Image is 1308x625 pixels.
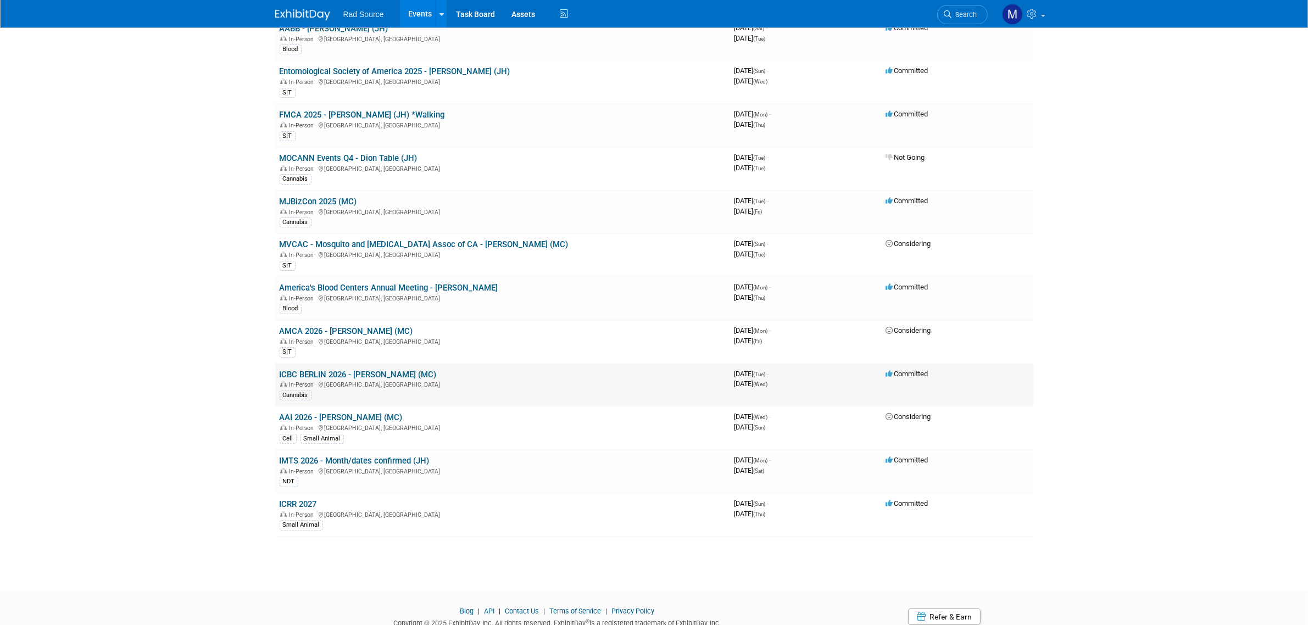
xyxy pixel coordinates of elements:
a: Search [937,5,988,24]
span: Committed [886,197,928,205]
span: [DATE] [734,24,768,32]
span: [DATE] [734,293,766,302]
span: - [770,110,771,118]
div: SIT [280,88,296,98]
span: | [475,607,482,615]
span: - [767,370,769,378]
span: (Fri) [754,209,762,215]
span: (Mon) [754,328,768,334]
span: | [603,607,610,615]
a: Blog [460,607,474,615]
span: [DATE] [734,77,768,85]
span: [DATE] [734,466,765,475]
a: Terms of Service [549,607,601,615]
img: In-Person Event [280,468,287,473]
a: API [484,607,494,615]
a: MJBizCon 2025 (MC) [280,197,357,207]
span: (Tue) [754,155,766,161]
img: In-Person Event [280,122,287,127]
div: SIT [280,347,296,357]
span: [DATE] [734,34,766,42]
span: Committed [886,110,928,118]
div: [GEOGRAPHIC_DATA], [GEOGRAPHIC_DATA] [280,466,726,475]
div: Cannabis [280,390,311,400]
a: America's Blood Centers Annual Meeting - [PERSON_NAME] [280,283,498,293]
span: Committed [886,456,928,464]
span: (Tue) [754,198,766,204]
sup: ® [586,618,589,624]
a: Refer & Earn [908,609,981,625]
span: - [767,197,769,205]
span: - [767,153,769,161]
div: [GEOGRAPHIC_DATA], [GEOGRAPHIC_DATA] [280,207,726,216]
span: Committed [886,66,928,75]
span: (Sun) [754,501,766,507]
span: (Sun) [754,68,766,74]
span: (Wed) [754,381,768,387]
div: [GEOGRAPHIC_DATA], [GEOGRAPHIC_DATA] [280,510,726,518]
span: (Thu) [754,511,766,517]
span: In-Person [290,295,318,302]
span: [DATE] [734,499,769,507]
span: Considering [886,412,931,421]
span: (Sun) [754,425,766,431]
div: [GEOGRAPHIC_DATA], [GEOGRAPHIC_DATA] [280,293,726,302]
a: AABB - [PERSON_NAME] (JH) [280,24,388,34]
span: In-Person [290,468,318,475]
img: In-Person Event [280,165,287,171]
a: ICRR 2027 [280,499,317,509]
span: In-Person [290,79,318,86]
a: Entomological Society of America 2025 - [PERSON_NAME] (JH) [280,66,510,76]
a: MVCAC - Mosquito and [MEDICAL_DATA] Assoc of CA - [PERSON_NAME] (MC) [280,239,569,249]
span: [DATE] [734,110,771,118]
span: Search [952,10,977,19]
span: - [770,456,771,464]
span: [DATE] [734,456,771,464]
a: MOCANN Events Q4 - Dion Table (JH) [280,153,418,163]
span: (Fri) [754,338,762,344]
span: [DATE] [734,197,769,205]
span: [DATE] [734,250,766,258]
span: [DATE] [734,510,766,518]
div: Small Animal [280,520,323,530]
span: [DATE] [734,326,771,334]
span: [DATE] [734,207,762,215]
div: SIT [280,261,296,271]
span: (Mon) [754,111,768,118]
span: In-Person [290,165,318,172]
span: (Wed) [754,79,768,85]
span: In-Person [290,338,318,345]
span: - [767,66,769,75]
span: (Sun) [754,241,766,247]
div: [GEOGRAPHIC_DATA], [GEOGRAPHIC_DATA] [280,164,726,172]
span: In-Person [290,511,318,518]
span: - [770,283,771,291]
span: [DATE] [734,164,766,172]
span: [DATE] [734,337,762,345]
span: [DATE] [734,120,766,129]
span: (Thu) [754,295,766,301]
span: (Mon) [754,457,768,464]
img: In-Person Event [280,252,287,257]
div: [GEOGRAPHIC_DATA], [GEOGRAPHIC_DATA] [280,380,726,388]
img: In-Person Event [280,511,287,517]
span: Not Going [886,153,925,161]
span: | [496,607,503,615]
div: Blood [280,44,302,54]
span: [DATE] [734,370,769,378]
span: Committed [886,370,928,378]
img: In-Person Event [280,425,287,430]
span: - [767,239,769,248]
span: Committed [886,283,928,291]
span: (Tue) [754,165,766,171]
img: In-Person Event [280,209,287,214]
span: (Wed) [754,414,768,420]
span: In-Person [290,381,318,388]
img: ExhibitDay [275,9,330,20]
span: (Sat) [754,468,765,474]
span: - [770,326,771,334]
span: [DATE] [734,423,766,431]
span: (Mon) [754,284,768,291]
span: (Thu) [754,122,766,128]
div: Cannabis [280,174,311,184]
